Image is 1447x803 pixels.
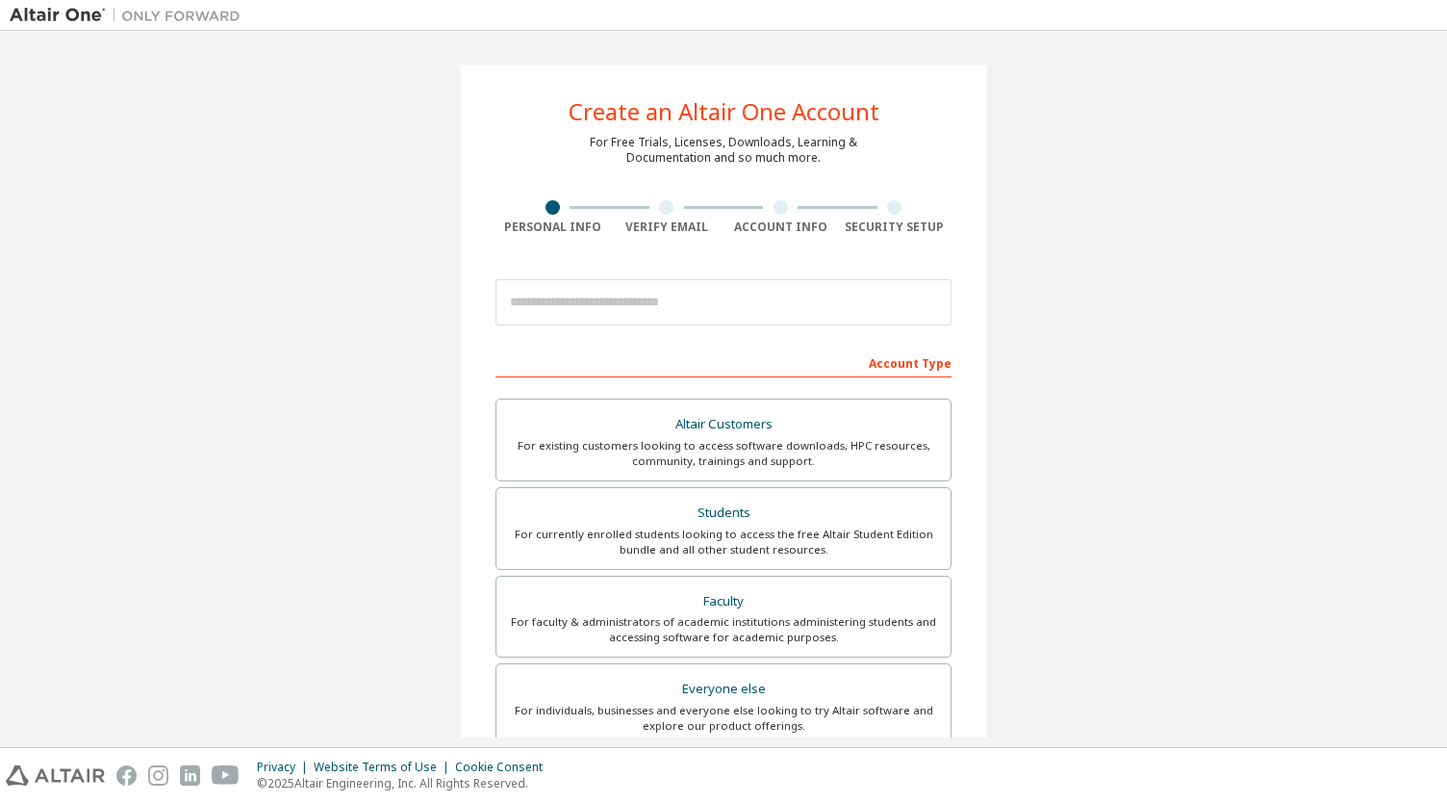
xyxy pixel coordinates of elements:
img: altair_logo.svg [6,765,105,786]
p: © 2025 Altair Engineering, Inc. All Rights Reserved. [257,775,554,791]
div: Altair Customers [508,411,939,438]
img: facebook.svg [116,765,137,786]
img: linkedin.svg [180,765,200,786]
div: Security Setup [838,220,952,235]
div: Account Info [723,220,838,235]
div: Personal Info [495,220,610,235]
div: Privacy [257,760,314,775]
img: instagram.svg [148,765,168,786]
div: Cookie Consent [455,760,554,775]
div: Faculty [508,588,939,615]
div: Website Terms of Use [314,760,455,775]
div: Create an Altair One Account [569,100,879,123]
div: Students [508,500,939,527]
img: youtube.svg [212,765,240,786]
div: For faculty & administrators of academic institutions administering students and accessing softwa... [508,614,939,645]
div: For individuals, businesses and everyone else looking to try Altair software and explore our prod... [508,703,939,734]
div: For Free Trials, Licenses, Downloads, Learning & Documentation and so much more. [590,135,857,166]
div: Account Type [495,347,952,377]
div: Everyone else [508,676,939,703]
div: For existing customers looking to access software downloads, HPC resources, community, trainings ... [508,438,939,469]
div: For currently enrolled students looking to access the free Altair Student Edition bundle and all ... [508,527,939,557]
img: Altair One [10,6,250,25]
div: Verify Email [610,220,724,235]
